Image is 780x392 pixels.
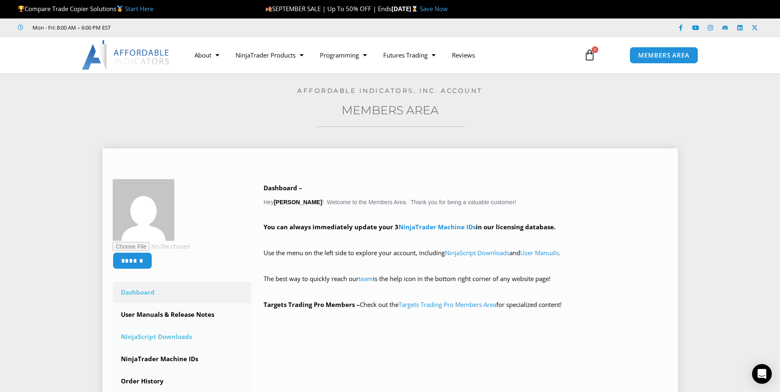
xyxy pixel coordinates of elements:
strong: [DATE] [391,5,420,13]
span: MEMBERS AREA [638,52,690,58]
a: Save Now [420,5,448,13]
img: 🍂 [266,6,272,12]
a: NinjaScript Downloads [113,326,252,348]
a: Affordable Indicators, Inc. Account [297,87,483,95]
nav: Menu [186,46,574,65]
a: team [359,274,373,283]
a: Members Area [342,103,439,117]
img: 🏆 [18,6,24,12]
p: Use the menu on the left side to explore your account, including and . [264,247,668,270]
a: NinjaScript Downloads [445,249,509,257]
a: About [186,46,227,65]
span: Compare Trade Copier Solutions [18,5,153,13]
img: b4e2eee06595d376c063920cea92b1382eadbd5c45047495a92f47f2f99b0a40 [113,179,174,241]
span: SEPTEMBER SALE | Up To 50% OFF | Ends [265,5,391,13]
a: MEMBERS AREA [630,47,698,64]
span: Mon - Fri: 8:00 AM – 6:00 PM EST [30,23,111,32]
a: User Manuals [520,249,559,257]
a: Futures Trading [375,46,444,65]
iframe: Customer reviews powered by Trustpilot [122,23,245,32]
a: Start Here [125,5,153,13]
img: ⌛ [412,6,418,12]
img: 🥇 [117,6,123,12]
p: Check out the for specialized content! [264,299,668,311]
p: The best way to quickly reach our is the help icon in the bottom right corner of any website page! [264,273,668,296]
a: NinjaTrader Products [227,46,312,65]
a: 0 [572,43,608,67]
b: Dashboard – [264,184,302,192]
a: Programming [312,46,375,65]
span: 0 [592,46,598,53]
a: Order History [113,371,252,392]
a: Targets Trading Pro Members Area [398,300,496,309]
div: Hey ! Welcome to the Members Area. Thank you for being a valuable customer! [264,182,668,311]
div: Open Intercom Messenger [752,364,772,384]
strong: [PERSON_NAME] [274,199,322,205]
a: NinjaTrader Machine IDs [398,223,476,231]
a: User Manuals & Release Notes [113,304,252,325]
a: Reviews [444,46,483,65]
strong: Targets Trading Pro Members – [264,300,360,309]
strong: You can always immediately update your 3 in our licensing database. [264,223,555,231]
a: NinjaTrader Machine IDs [113,348,252,370]
a: Dashboard [113,282,252,303]
img: LogoAI | Affordable Indicators – NinjaTrader [82,40,170,70]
